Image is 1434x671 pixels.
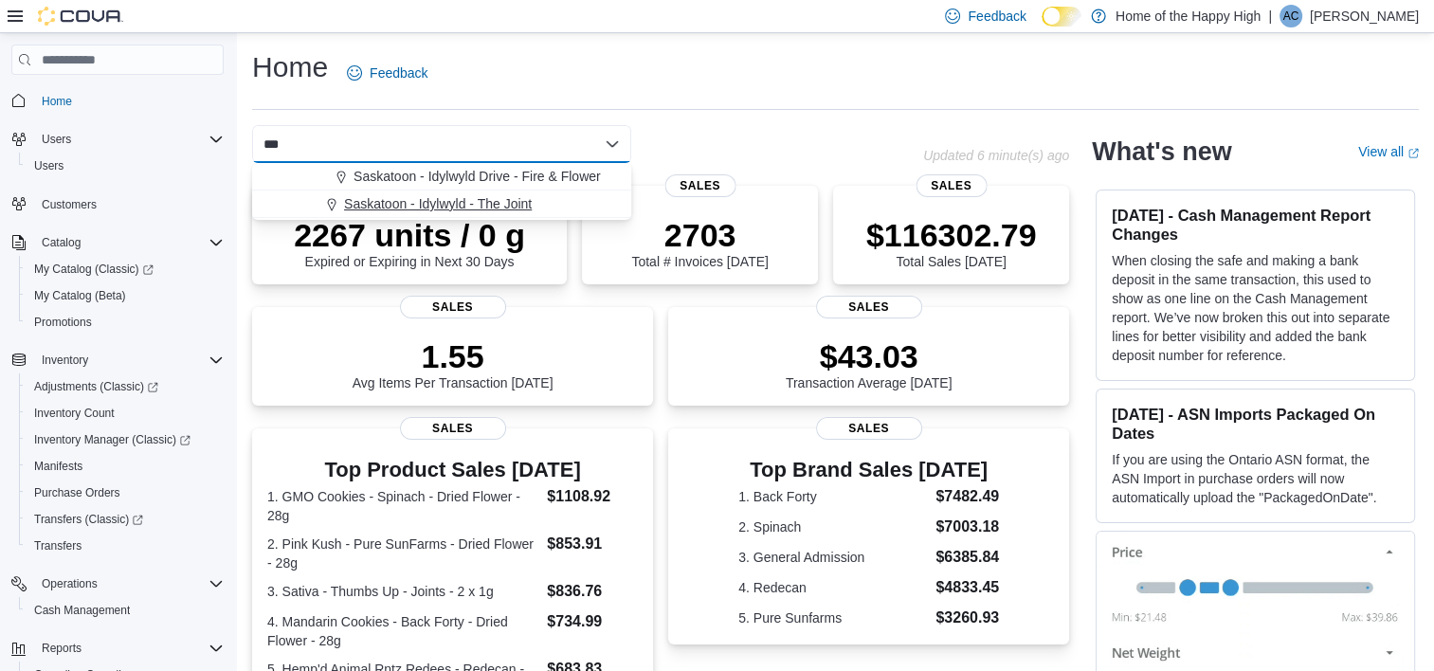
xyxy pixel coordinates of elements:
[664,174,735,197] span: Sales
[27,455,90,478] a: Manifests
[27,402,122,425] a: Inventory Count
[34,193,104,216] a: Customers
[27,154,71,177] a: Users
[34,572,224,595] span: Operations
[370,63,427,82] span: Feedback
[738,608,928,627] dt: 5. Pure Sunfarms
[34,90,80,113] a: Home
[34,88,224,112] span: Home
[27,508,224,531] span: Transfers (Classic)
[34,231,224,254] span: Catalog
[42,576,98,591] span: Operations
[19,453,231,480] button: Manifests
[34,158,64,173] span: Users
[968,7,1026,26] span: Feedback
[19,282,231,309] button: My Catalog (Beta)
[1112,405,1399,443] h3: [DATE] - ASN Imports Packaged On Dates
[339,54,435,92] a: Feedback
[547,485,638,508] dd: $1108.92
[34,315,92,330] span: Promotions
[34,538,82,553] span: Transfers
[34,262,154,277] span: My Catalog (Classic)
[34,379,158,394] span: Adjustments (Classic)
[252,163,631,190] button: Saskatoon - Idylwyld Drive - Fire & Flower
[1116,5,1261,27] p: Home of the Happy High
[916,174,987,197] span: Sales
[935,546,999,569] dd: $6385.84
[923,148,1069,163] p: Updated 6 minute(s) ago
[353,337,554,390] div: Avg Items Per Transaction [DATE]
[267,487,539,525] dt: 1. GMO Cookies - Spinach - Dried Flower - 28g
[19,533,231,559] button: Transfers
[4,347,231,373] button: Inventory
[19,256,231,282] a: My Catalog (Classic)
[34,432,191,447] span: Inventory Manager (Classic)
[27,599,137,622] a: Cash Management
[27,375,166,398] a: Adjustments (Classic)
[34,603,130,618] span: Cash Management
[252,48,328,86] h1: Home
[27,284,134,307] a: My Catalog (Beta)
[34,128,79,151] button: Users
[738,548,928,567] dt: 3. General Admission
[27,311,100,334] a: Promotions
[631,216,768,254] p: 2703
[34,459,82,474] span: Manifests
[34,349,224,372] span: Inventory
[252,163,631,218] div: Choose from the following options
[19,480,231,506] button: Purchase Orders
[738,578,928,597] dt: 4. Redecan
[27,535,224,557] span: Transfers
[267,582,539,601] dt: 3. Sativa - Thumbs Up - Joints - 2 x 1g
[547,580,638,603] dd: $836.76
[631,216,768,269] div: Total # Invoices [DATE]
[19,153,231,179] button: Users
[738,459,999,481] h3: Top Brand Sales [DATE]
[4,635,231,662] button: Reports
[1407,148,1419,159] svg: External link
[4,86,231,114] button: Home
[19,506,231,533] a: Transfers (Classic)
[27,311,224,334] span: Promotions
[42,197,97,212] span: Customers
[19,426,231,453] a: Inventory Manager (Classic)
[34,231,88,254] button: Catalog
[267,535,539,572] dt: 2. Pink Kush - Pure SunFarms - Dried Flower - 28g
[1310,5,1419,27] p: [PERSON_NAME]
[19,373,231,400] a: Adjustments (Classic)
[38,7,123,26] img: Cova
[4,126,231,153] button: Users
[935,607,999,629] dd: $3260.93
[27,402,224,425] span: Inventory Count
[294,216,525,269] div: Expired or Expiring in Next 30 Days
[1042,7,1081,27] input: Dark Mode
[1092,136,1231,167] h2: What's new
[27,508,151,531] a: Transfers (Classic)
[353,337,554,375] p: 1.55
[400,296,506,318] span: Sales
[34,485,120,500] span: Purchase Orders
[27,154,224,177] span: Users
[1112,450,1399,507] p: If you are using the Ontario ASN format, the ASN Import in purchase orders will now automatically...
[27,258,161,281] a: My Catalog (Classic)
[400,417,506,440] span: Sales
[816,296,922,318] span: Sales
[27,599,224,622] span: Cash Management
[738,487,928,506] dt: 1. Back Forty
[27,284,224,307] span: My Catalog (Beta)
[267,459,638,481] h3: Top Product Sales [DATE]
[27,481,224,504] span: Purchase Orders
[42,641,82,656] span: Reports
[4,571,231,597] button: Operations
[4,229,231,256] button: Catalog
[547,533,638,555] dd: $853.91
[34,637,224,660] span: Reports
[547,610,638,633] dd: $734.99
[816,417,922,440] span: Sales
[42,235,81,250] span: Catalog
[1268,5,1272,27] p: |
[34,572,105,595] button: Operations
[786,337,953,390] div: Transaction Average [DATE]
[34,192,224,216] span: Customers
